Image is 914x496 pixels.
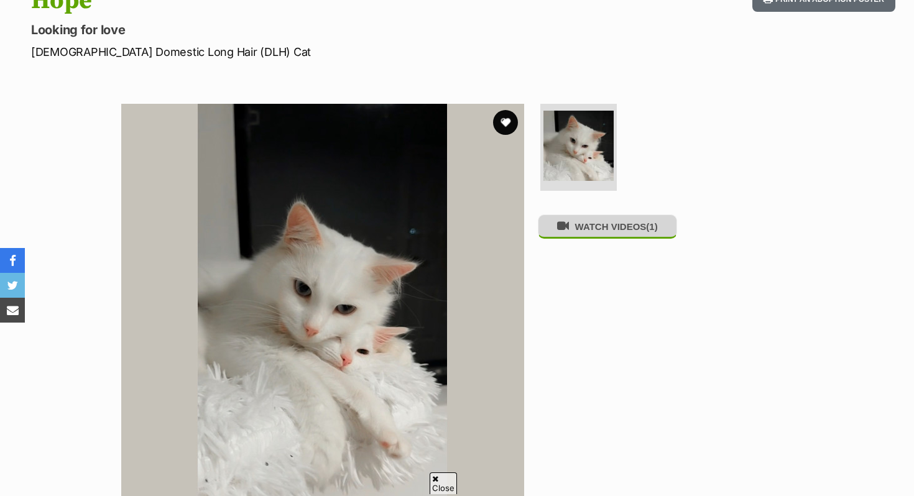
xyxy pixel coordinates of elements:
[646,221,657,232] span: (1)
[493,110,518,135] button: favourite
[31,21,557,39] p: Looking for love
[430,472,457,494] span: Close
[543,111,614,181] img: Photo of Hope
[31,44,557,60] p: [DEMOGRAPHIC_DATA] Domestic Long Hair (DLH) Cat
[538,214,677,239] button: WATCH VIDEOS(1)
